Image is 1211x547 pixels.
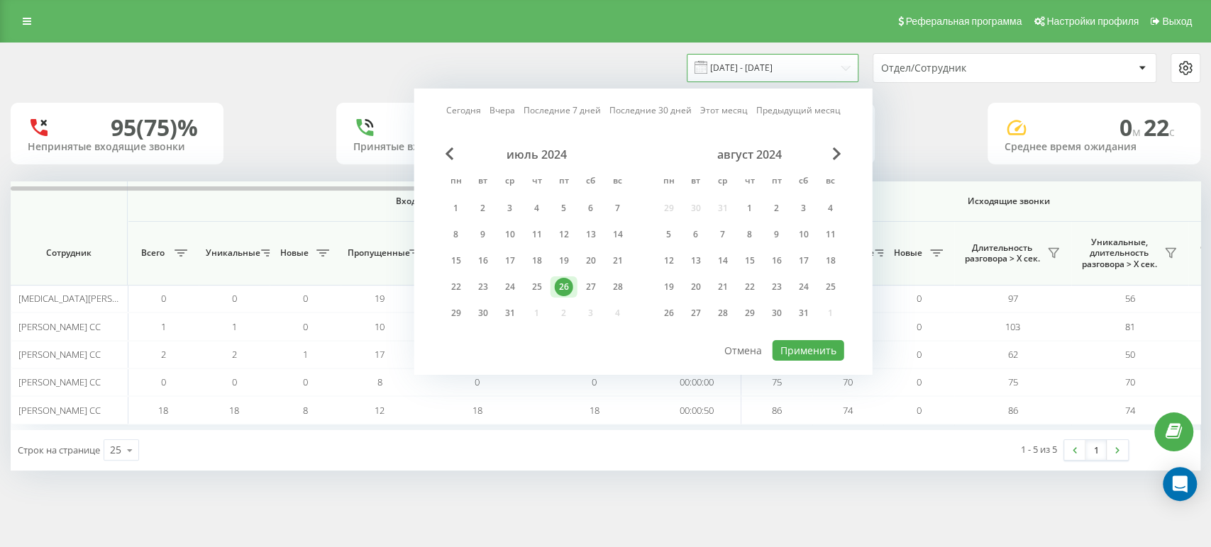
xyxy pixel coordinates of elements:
span: 0 [917,376,922,388]
div: сб 24 авг. 2024 г. [790,276,817,298]
abbr: суббота [793,171,814,193]
div: 7 [714,225,732,244]
span: 2 [161,348,166,361]
div: чт 8 авг. 2024 г. [736,224,763,245]
span: 86 [772,404,782,417]
span: 18 [472,404,482,417]
span: 0 [303,320,308,333]
div: 25 [528,278,546,296]
abbr: понедельник [658,171,680,193]
abbr: вторник [685,171,707,193]
div: 23 [768,278,786,296]
span: Новые [890,247,926,259]
div: сб 20 июля 2024 г. [577,250,604,271]
div: сб 31 авг. 2024 г. [790,303,817,324]
span: 0 [917,320,922,333]
div: пн 22 июля 2024 г. [443,276,470,298]
span: 75 [772,376,782,388]
span: [PERSON_NAME] CC [18,376,101,388]
span: 97 [1008,292,1018,305]
div: 6 [687,225,705,244]
div: 16 [474,252,492,270]
div: вт 30 июля 2024 г. [470,303,497,324]
span: 18 [158,404,168,417]
div: Open Intercom Messenger [1163,467,1197,501]
div: 95 (75)% [111,114,198,141]
div: вт 2 июля 2024 г. [470,198,497,219]
div: 3 [795,199,813,218]
div: вт 23 июля 2024 г. [470,276,497,298]
div: пт 2 авг. 2024 г. [763,198,790,219]
div: вс 18 авг. 2024 г. [817,250,844,271]
div: сб 3 авг. 2024 г. [790,198,817,219]
div: 20 [687,278,705,296]
span: 0 [917,404,922,417]
div: 1 - 5 из 5 [1021,442,1057,456]
span: Реферальная программа [905,16,1022,27]
abbr: воскресенье [820,171,841,193]
span: 22 [1144,112,1175,142]
div: Принятые входящие звонки [353,141,532,153]
div: 22 [741,278,759,296]
div: 11 [528,225,546,244]
div: ср 7 авг. 2024 г. [709,224,736,245]
div: 21 [609,252,627,270]
div: пн 29 июля 2024 г. [443,303,470,324]
div: пн 26 авг. 2024 г. [656,303,682,324]
span: Пропущенные [348,247,405,259]
span: 75 [1008,376,1018,388]
span: 1 [303,348,308,361]
div: 26 [660,304,678,322]
div: ср 31 июля 2024 г. [497,303,524,324]
div: 18 [822,252,840,270]
span: 17 [375,348,385,361]
span: 1 [161,320,166,333]
span: Входящие звонки [165,196,704,207]
span: 50 [1125,348,1135,361]
span: 2 [232,348,237,361]
span: 0 [917,292,922,305]
div: 29 [741,304,759,322]
span: 0 [232,292,237,305]
span: 74 [1125,404,1135,417]
div: вс 11 авг. 2024 г. [817,224,844,245]
div: 10 [501,225,519,244]
div: пт 9 авг. 2024 г. [763,224,790,245]
div: чт 22 авг. 2024 г. [736,276,763,298]
div: чт 15 авг. 2024 г. [736,250,763,271]
span: 62 [1008,348,1018,361]
div: 24 [795,278,813,296]
div: 13 [582,225,600,244]
div: 17 [795,252,813,270]
span: Previous Month [446,147,454,160]
div: пн 15 июля 2024 г. [443,250,470,271]
div: 15 [741,252,759,270]
div: пт 16 авг. 2024 г. [763,250,790,271]
div: 12 [660,252,678,270]
div: Непринятые входящие звонки [28,141,206,153]
div: ср 24 июля 2024 г. [497,276,524,298]
span: [PERSON_NAME] CC [18,404,101,417]
div: Отдел/Сотрудник [881,62,1051,74]
span: 12 [375,404,385,417]
div: сб 17 авг. 2024 г. [790,250,817,271]
div: 19 [555,252,573,270]
span: 70 [843,376,853,388]
div: сб 6 июля 2024 г. [577,198,604,219]
div: 20 [582,252,600,270]
span: 0 [1119,112,1144,142]
div: вт 13 авг. 2024 г. [682,250,709,271]
span: 0 [232,376,237,388]
div: пт 30 авг. 2024 г. [763,303,790,324]
div: Среднее время ожидания [1005,141,1183,153]
div: вс 21 июля 2024 г. [604,250,631,271]
div: пн 12 авг. 2024 г. [656,250,682,271]
div: 13 [687,252,705,270]
div: 31 [501,304,519,322]
span: [PERSON_NAME] CC [18,348,101,361]
div: 26 [555,278,573,296]
div: вс 14 июля 2024 г. [604,224,631,245]
span: Всего [135,247,170,259]
div: сб 27 июля 2024 г. [577,276,604,298]
div: 4 [822,199,840,218]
